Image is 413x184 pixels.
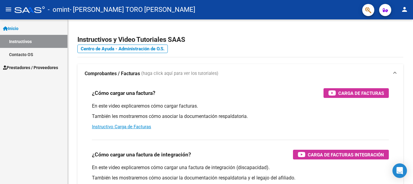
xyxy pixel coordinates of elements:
p: También les mostraremos cómo asociar la documentación respaldatoria. [92,113,389,120]
a: Instructivo Carga de Facturas [92,124,151,129]
span: Prestadores / Proveedores [3,64,58,71]
a: Centro de Ayuda - Administración de O.S. [77,45,168,53]
mat-expansion-panel-header: Comprobantes / Facturas (haga click aquí para ver los tutoriales) [77,64,403,83]
span: - omint [48,3,70,16]
span: Carga de Facturas Integración [308,151,384,159]
span: - [PERSON_NAME] TORO [PERSON_NAME] [70,3,195,16]
button: Carga de Facturas Integración [293,150,389,159]
div: Open Intercom Messenger [392,163,407,178]
p: En este video explicaremos cómo cargar facturas. [92,103,389,109]
span: Inicio [3,25,18,32]
h3: ¿Cómo cargar una factura? [92,89,155,97]
span: (haga click aquí para ver los tutoriales) [141,70,218,77]
span: Carga de Facturas [338,89,384,97]
mat-icon: person [401,6,408,13]
mat-icon: menu [5,6,12,13]
p: También les mostraremos cómo asociar la documentación respaldatoria y el legajo del afiliado. [92,175,389,181]
strong: Comprobantes / Facturas [85,70,140,77]
button: Carga de Facturas [324,88,389,98]
p: En este video explicaremos cómo cargar una factura de integración (discapacidad). [92,164,389,171]
h3: ¿Cómo cargar una factura de integración? [92,150,191,159]
h2: Instructivos y Video Tutoriales SAAS [77,34,403,45]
